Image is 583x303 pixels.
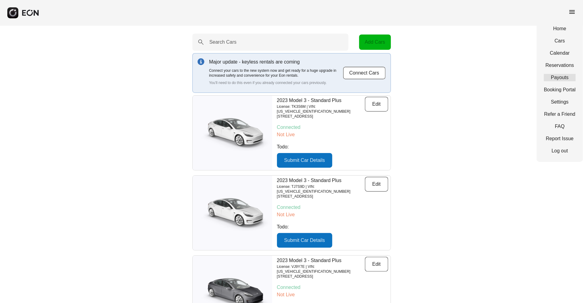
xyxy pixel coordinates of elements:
a: Booking Portal [544,86,576,93]
a: FAQ [544,123,576,130]
p: License: TK3S6M | VIN: [US_VEHICLE_IDENTIFICATION_NUMBER] [277,104,365,114]
p: Connect your cars to the new system now and get ready for a huge upgrade in increased safety and ... [209,68,343,78]
p: 2023 Model 3 - Standard Plus [277,257,365,264]
button: Edit [365,177,388,192]
a: Calendar [544,49,576,57]
img: car [193,113,272,153]
p: Todo: [277,223,388,231]
p: Todo: [277,143,388,151]
a: Reservations [544,62,576,69]
button: Edit [365,97,388,111]
p: License: TJ7S9D | VIN: [US_VEHICLE_IDENTIFICATION_NUMBER] [277,184,365,194]
button: Connect Cars [343,67,386,79]
a: Report Issue [544,135,576,142]
a: Settings [544,98,576,106]
p: Not Live [277,291,388,298]
p: 2023 Model 3 - Standard Plus [277,177,365,184]
p: Connected [277,284,388,291]
button: Edit [365,257,388,272]
a: Refer a Friend [544,111,576,118]
a: Payouts [544,74,576,81]
img: car [193,193,272,233]
label: Search Cars [210,38,237,46]
a: Home [544,25,576,32]
p: Connected [277,124,388,131]
p: [STREET_ADDRESS] [277,194,365,199]
p: Major update - keyless rentals are coming [209,58,343,66]
button: Submit Car Details [277,233,332,248]
a: Cars [544,37,576,45]
p: Connected [277,204,388,211]
img: info [198,58,204,65]
p: License: VJ9Y7E | VIN: [US_VEHICLE_IDENTIFICATION_NUMBER] [277,264,365,274]
p: Not Live [277,131,388,138]
p: 2023 Model 3 - Standard Plus [277,97,365,104]
p: You'll need to do this even if you already connected your cars previously. [209,80,343,85]
span: menu [568,8,576,16]
a: Log out [544,147,576,155]
p: Not Live [277,211,388,218]
p: [STREET_ADDRESS] [277,114,365,119]
p: [STREET_ADDRESS] [277,274,365,279]
button: Submit Car Details [277,153,332,168]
